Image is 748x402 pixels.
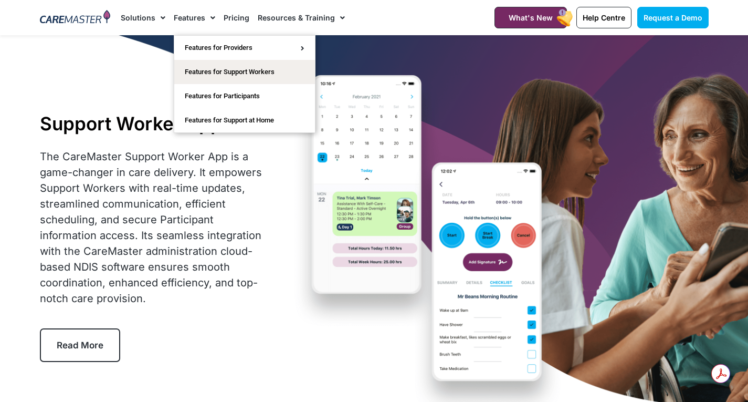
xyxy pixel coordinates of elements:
[174,108,315,132] a: Features for Support at Home
[576,7,631,28] a: Help Centre
[644,13,702,22] span: Request a Demo
[174,60,315,84] a: Features for Support Workers
[174,36,315,60] a: Features for Providers
[40,149,267,306] div: The CareMaster Support Worker App is a game-changer in care delivery. It empowers Support Workers...
[494,7,567,28] a: What's New
[174,35,315,133] ul: Features
[40,112,267,135] h1: Support Worker App
[583,13,625,22] span: Help Centre
[509,13,553,22] span: What's New
[57,340,103,351] span: Read More
[40,328,120,362] a: Read More
[40,10,111,26] img: CareMaster Logo
[637,7,709,28] a: Request a Demo
[174,84,315,108] a: Features for Participants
